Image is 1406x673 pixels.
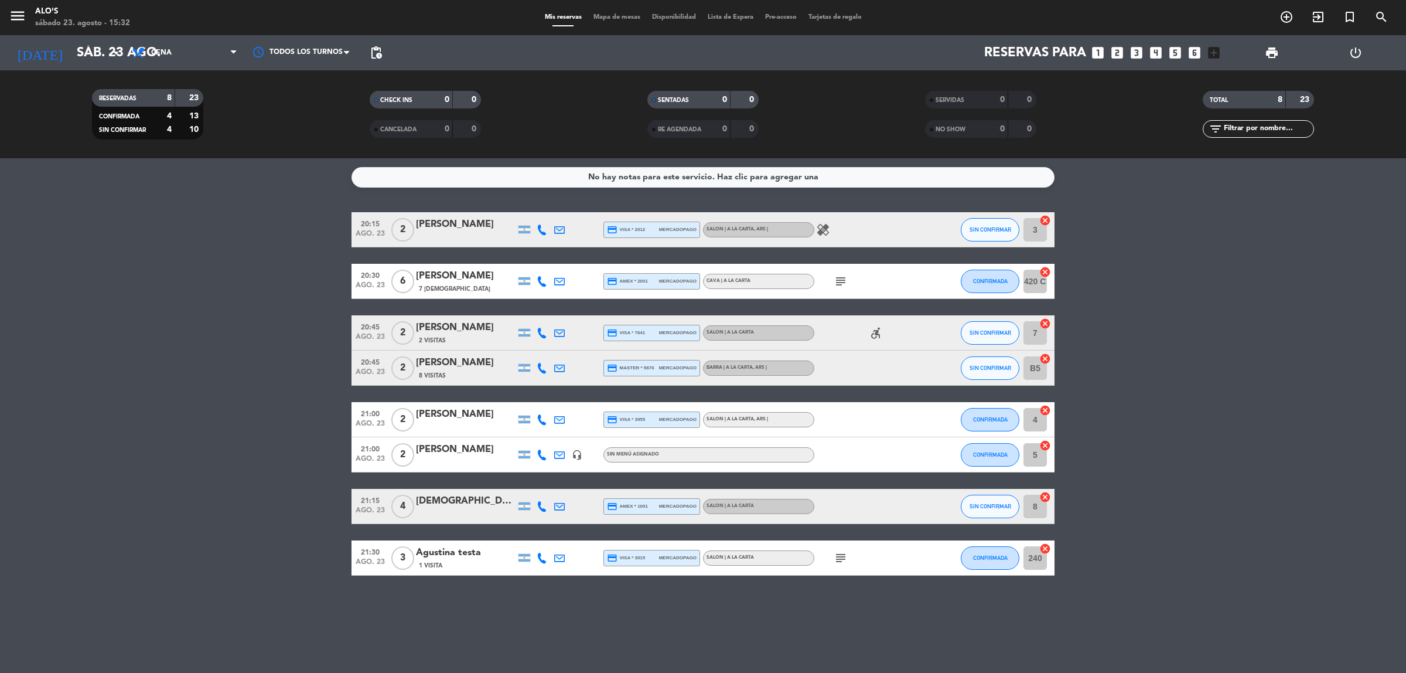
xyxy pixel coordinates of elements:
[35,18,130,29] div: sábado 23. agosto - 15:32
[970,329,1011,336] span: SIN CONFIRMAR
[109,46,123,60] i: arrow_drop_down
[356,319,385,333] span: 20:45
[1000,125,1005,133] strong: 0
[1300,96,1312,104] strong: 23
[961,356,1019,380] button: SIN CONFIRMAR
[419,284,490,294] span: 7 [DEMOGRAPHIC_DATA]
[1039,266,1051,278] i: cancel
[356,355,385,368] span: 20:45
[391,546,414,570] span: 3
[35,6,130,18] div: Alo's
[753,365,767,370] span: , ARS |
[834,551,848,565] i: subject
[356,333,385,346] span: ago. 23
[369,46,383,60] span: pending_actions
[749,96,756,104] strong: 0
[356,558,385,572] span: ago. 23
[391,408,414,431] span: 2
[984,46,1086,60] span: Reservas para
[356,230,385,243] span: ago. 23
[1039,491,1051,503] i: cancel
[754,227,768,232] span: , ARS |
[970,365,1011,371] span: SIN CONFIRMAR
[707,504,754,508] span: SALON | A LA CARTA
[416,442,516,457] div: [PERSON_NAME]
[961,321,1019,345] button: SIN CONFIRMAR
[356,406,385,420] span: 21:00
[99,127,146,133] span: SIN CONFIRMAR
[356,441,385,455] span: 21:00
[416,217,516,232] div: [PERSON_NAME]
[1209,122,1223,136] i: filter_list
[1349,46,1363,60] i: power_settings_new
[749,125,756,133] strong: 0
[419,371,446,380] span: 8 Visitas
[722,96,727,104] strong: 0
[607,363,617,373] i: credit_card
[936,127,965,132] span: NO SHOW
[659,502,697,510] span: mercadopago
[1223,123,1313,135] input: Filtrar por nombre...
[472,125,479,133] strong: 0
[391,356,414,380] span: 2
[588,14,646,21] span: Mapa de mesas
[167,112,172,120] strong: 4
[416,268,516,284] div: [PERSON_NAME]
[151,49,172,57] span: Cena
[961,218,1019,242] button: SIN CONFIRMAR
[445,96,449,104] strong: 0
[1039,318,1051,329] i: cancel
[646,14,702,21] span: Disponibilidad
[419,336,446,345] span: 2 Visitas
[722,125,727,133] strong: 0
[707,278,750,283] span: CAVA | A LA CARTA
[607,452,659,457] span: Sin menú asignado
[1148,45,1163,60] i: looks_4
[1265,46,1279,60] span: print
[572,450,582,460] i: headset_mic
[702,14,759,21] span: Lista de Espera
[416,545,516,560] div: Agustina testa
[1039,215,1051,226] i: cancel
[607,553,645,563] span: visa * 3015
[607,553,617,563] i: credit_card
[803,14,868,21] span: Tarjetas de regalo
[1374,10,1388,24] i: search
[659,416,697,423] span: mercadopago
[659,364,697,372] span: mercadopago
[936,97,964,103] span: SERVIDAS
[961,495,1019,518] button: SIN CONFIRMAR
[99,114,139,120] span: CONFIRMADA
[356,507,385,520] span: ago. 23
[189,94,201,102] strong: 23
[1313,35,1397,70] div: LOG OUT
[1039,353,1051,365] i: cancel
[416,407,516,422] div: [PERSON_NAME]
[707,330,754,335] span: SALON | A LA CARTA
[472,96,479,104] strong: 0
[707,227,768,232] span: SALON | A LA CARTA
[1027,96,1034,104] strong: 0
[416,355,516,371] div: [PERSON_NAME]
[973,416,1008,423] span: CONFIRMADA
[419,561,442,570] span: 1 Visita
[1039,543,1051,555] i: cancel
[754,417,768,422] span: , ARS |
[973,555,1008,561] span: CONFIRMADA
[356,455,385,468] span: ago. 23
[356,268,385,281] span: 20:30
[607,414,617,425] i: credit_card
[356,368,385,382] span: ago. 23
[356,493,385,507] span: 21:15
[961,443,1019,467] button: CONFIRMADA
[1090,45,1105,60] i: looks_one
[391,321,414,345] span: 2
[658,127,701,132] span: RE AGENDADA
[607,501,648,512] span: amex * 1001
[1039,440,1051,451] i: cancel
[707,417,768,422] span: SALON | A LA CARTA
[9,40,71,66] i: [DATE]
[1278,96,1282,104] strong: 8
[659,277,697,285] span: mercadopago
[607,414,645,425] span: visa * 3955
